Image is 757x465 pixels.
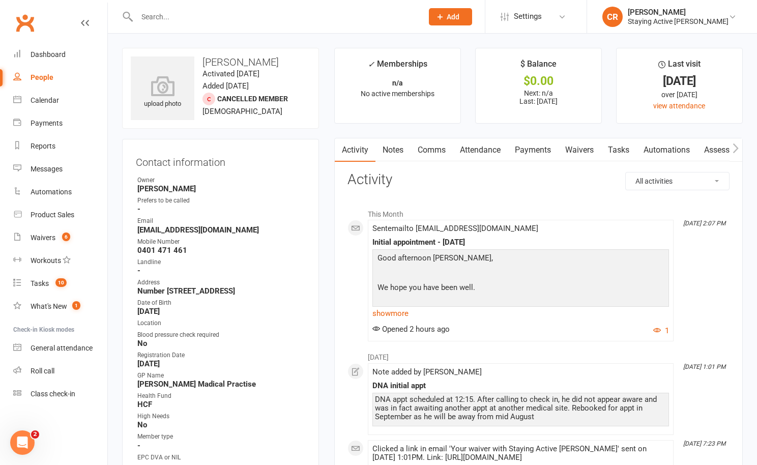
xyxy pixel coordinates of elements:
a: Tasks [601,138,636,162]
div: What's New [31,302,67,310]
time: Activated [DATE] [202,69,259,78]
div: Location [137,318,305,328]
strong: - [137,205,305,214]
strong: No [137,420,305,429]
a: Automations [636,138,697,162]
div: Prefers to be called [137,196,305,206]
span: [DEMOGRAPHIC_DATA] [202,107,282,116]
div: [PERSON_NAME] [628,8,729,17]
div: People [31,73,53,81]
a: view attendance [653,102,705,110]
strong: No [137,339,305,348]
a: show more [372,306,669,321]
div: Address [137,278,305,287]
div: Class check-in [31,390,75,398]
strong: [DATE] [137,307,305,316]
a: Comms [411,138,453,162]
div: Initial appointment - [DATE] [372,238,669,247]
span: Opened 2 hours ago [372,325,450,334]
a: Product Sales [13,204,107,226]
div: DNA appt scheduled at 12:15. After calling to check in, he did not appear aware and was in fact a... [375,395,666,421]
div: Note added by [PERSON_NAME] [372,368,669,376]
div: Mobile Number [137,237,305,247]
div: Clicked a link in email 'Your waiver with Staying Active [PERSON_NAME]' sent on [DATE] 1:01PM. Li... [372,445,669,462]
a: Class kiosk mode [13,383,107,405]
div: Automations [31,188,72,196]
div: Memberships [368,57,427,76]
div: Blood pressure check required [137,330,305,340]
a: Tasks 10 [13,272,107,295]
h3: [PERSON_NAME] [131,56,310,68]
strong: [PERSON_NAME] [137,184,305,193]
strong: 0401 471 461 [137,246,305,255]
strong: [EMAIL_ADDRESS][DOMAIN_NAME] [137,225,305,235]
div: Tasks [31,279,49,287]
strong: [PERSON_NAME] Madical Practise [137,380,305,389]
div: Workouts [31,256,61,265]
div: $ Balance [520,57,557,76]
div: Owner [137,176,305,185]
div: Registration Date [137,351,305,360]
span: 1 [72,301,80,310]
button: 1 [653,325,669,337]
a: Messages [13,158,107,181]
div: Messages [31,165,63,173]
a: People [13,66,107,89]
span: Add [447,13,459,21]
li: [DATE] [347,346,730,363]
span: 6 [62,232,70,241]
span: Sent email to [EMAIL_ADDRESS][DOMAIN_NAME] [372,224,538,233]
div: Last visit [658,57,701,76]
strong: HCF [137,400,305,409]
span: Cancelled member [217,95,288,103]
p: Good afternoon [PERSON_NAME], [375,252,666,267]
div: Landline [137,257,305,267]
strong: - [137,441,305,450]
h3: Contact information [136,153,305,168]
div: General attendance [31,344,93,352]
input: Search... [134,10,416,24]
a: Waivers 6 [13,226,107,249]
div: [DATE] [626,76,733,86]
a: Calendar [13,89,107,112]
span: 2 [31,430,39,439]
i: [DATE] 1:01 PM [683,363,725,370]
div: $0.00 [485,76,592,86]
a: Notes [375,138,411,162]
a: Payments [508,138,558,162]
i: [DATE] 2:07 PM [683,220,725,227]
button: Add [429,8,472,25]
div: GP Name [137,371,305,381]
p: Next: n/a Last: [DATE] [485,89,592,105]
div: Email [137,216,305,226]
div: EPC DVA or NIL [137,453,305,462]
p: We hope you have been well. [375,281,666,296]
a: Roll call [13,360,107,383]
div: Calendar [31,96,59,104]
a: Attendance [453,138,508,162]
span: No active memberships [361,90,434,98]
time: Added [DATE] [202,81,249,91]
a: Automations [13,181,107,204]
strong: [DATE] [137,359,305,368]
a: Reports [13,135,107,158]
div: Date of Birth [137,298,305,308]
div: Product Sales [31,211,74,219]
div: Health Fund [137,391,305,401]
div: upload photo [131,76,194,109]
div: Roll call [31,367,54,375]
a: Activity [335,138,375,162]
i: ✓ [368,60,374,69]
div: High Needs [137,412,305,421]
a: General attendance kiosk mode [13,337,107,360]
span: 10 [55,278,67,287]
iframe: Intercom live chat [10,430,35,455]
div: Waivers [31,234,55,242]
i: [DATE] 7:23 PM [683,440,725,447]
strong: Number [STREET_ADDRESS] [137,286,305,296]
div: Reports [31,142,55,150]
div: Staying Active [PERSON_NAME] [628,17,729,26]
li: This Month [347,204,730,220]
div: DNA initial appt [372,382,669,390]
span: Settings [514,5,542,28]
